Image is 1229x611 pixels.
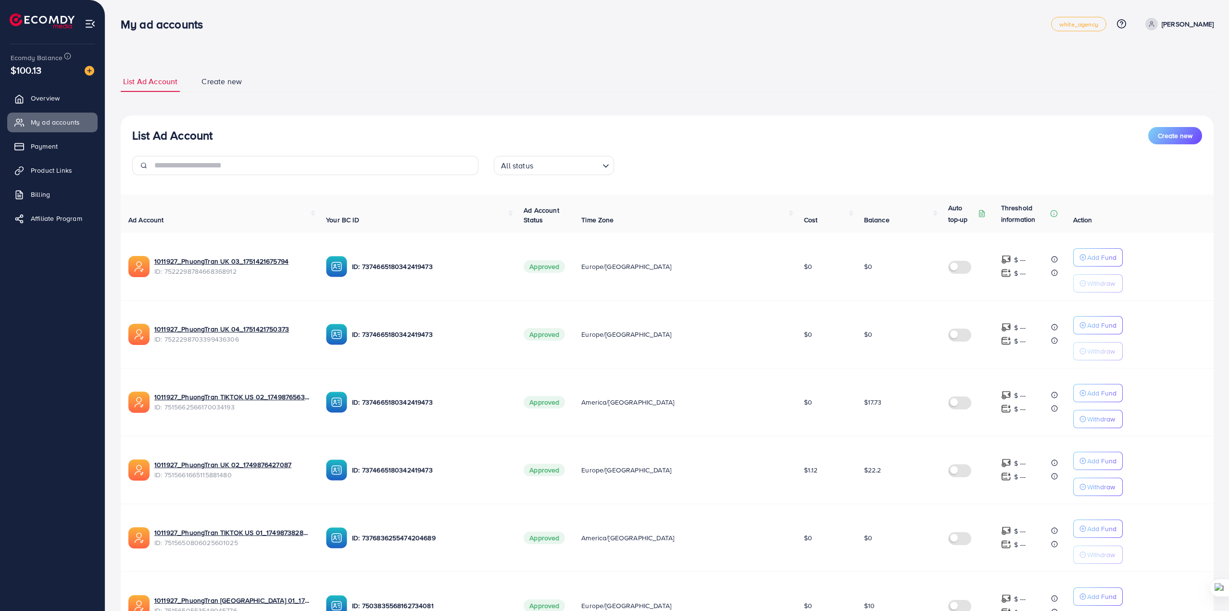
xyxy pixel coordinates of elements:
[581,397,674,407] span: America/[GEOGRAPHIC_DATA]
[1073,342,1123,360] button: Withdraw
[581,601,671,611] span: Europe/[GEOGRAPHIC_DATA]
[1087,345,1115,357] p: Withdraw
[804,330,812,339] span: $0
[804,397,812,407] span: $0
[524,260,565,273] span: Approved
[11,53,63,63] span: Ecomdy Balance
[154,470,311,480] span: ID: 7515661665115881480
[1087,523,1116,535] p: Add Fund
[1014,458,1026,469] p: $ ---
[524,205,559,225] span: Ad Account Status
[1014,322,1026,333] p: $ ---
[1014,593,1026,605] p: $ ---
[1001,539,1011,549] img: top-up amount
[864,533,872,543] span: $0
[326,392,347,413] img: ic-ba-acc.ded83a64.svg
[1141,18,1214,30] a: [PERSON_NAME]
[1014,525,1026,537] p: $ ---
[1087,319,1116,331] p: Add Fund
[1001,526,1011,536] img: top-up amount
[123,76,177,87] span: List Ad Account
[154,256,311,276] div: <span class='underline'>1011927_PhuongTran UK 03_1751421675794</span></br>7522298784668368912
[1014,254,1026,266] p: $ ---
[1001,336,1011,346] img: top-up amount
[524,464,565,476] span: Approved
[1073,520,1123,538] button: Add Fund
[85,66,94,76] img: image
[352,532,508,544] p: ID: 7376836255474204689
[524,328,565,341] span: Approved
[1073,478,1123,496] button: Withdraw
[804,601,812,611] span: $0
[154,324,311,334] a: 1011927_PhuongTran UK 04_1751421750373
[494,156,614,175] div: Search for option
[7,209,98,228] a: Affiliate Program
[326,459,347,481] img: ic-ba-acc.ded83a64.svg
[352,396,508,408] p: ID: 7374665180342419473
[1059,21,1098,27] span: white_agency
[154,392,311,402] a: 1011927_PhuongTran TIKTOK US 02_1749876563912
[1073,587,1123,606] button: Add Fund
[1014,471,1026,483] p: $ ---
[132,128,213,142] h3: List Ad Account
[154,528,311,547] div: <span class='underline'>1011927_PhuongTran TIKTOK US 01_1749873828056</span></br>7515650806025601025
[7,161,98,180] a: Product Links
[864,397,882,407] span: $17.73
[499,159,535,173] span: All status
[1188,568,1222,604] iframe: Chat
[581,330,671,339] span: Europe/[GEOGRAPHIC_DATA]
[31,93,60,103] span: Overview
[804,262,812,271] span: $0
[1073,384,1123,402] button: Add Fund
[128,527,150,548] img: ic-ads-acc.e4c84228.svg
[1051,17,1106,31] a: white_agency
[1014,390,1026,401] p: $ ---
[352,329,508,340] p: ID: 7374665180342419473
[1087,413,1115,425] p: Withdraw
[864,601,875,611] span: $10
[1087,549,1115,560] p: Withdraw
[804,215,818,225] span: Cost
[128,392,150,413] img: ic-ads-acc.e4c84228.svg
[1001,202,1048,225] p: Threshold information
[1073,248,1123,267] button: Add Fund
[128,459,150,481] img: ic-ads-acc.e4c84228.svg
[524,396,565,408] span: Approved
[864,465,881,475] span: $22.2
[154,256,311,266] a: 1011927_PhuongTran UK 03_1751421675794
[864,215,890,225] span: Balance
[128,324,150,345] img: ic-ads-acc.e4c84228.svg
[524,532,565,544] span: Approved
[11,63,41,77] span: $100.13
[7,89,98,108] a: Overview
[536,157,599,173] input: Search for option
[1014,403,1026,415] p: $ ---
[1073,410,1123,428] button: Withdraw
[85,18,96,29] img: menu
[581,533,674,543] span: America/[GEOGRAPHIC_DATA]
[326,215,359,225] span: Your BC ID
[1001,471,1011,482] img: top-up amount
[31,190,50,199] span: Billing
[154,538,311,547] span: ID: 7515650806025601025
[31,214,82,223] span: Affiliate Program
[804,465,818,475] span: $1.12
[1087,387,1116,399] p: Add Fund
[201,76,242,87] span: Create new
[1158,131,1192,140] span: Create new
[10,13,75,28] a: logo
[581,465,671,475] span: Europe/[GEOGRAPHIC_DATA]
[154,528,311,537] a: 1011927_PhuongTran TIKTOK US 01_1749873828056
[31,165,72,175] span: Product Links
[1073,546,1123,564] button: Withdraw
[864,262,872,271] span: $0
[1162,18,1214,30] p: [PERSON_NAME]
[1073,316,1123,334] button: Add Fund
[154,267,311,276] span: ID: 7522298784668368912
[1014,267,1026,279] p: $ ---
[352,464,508,476] p: ID: 7374665180342419473
[31,117,80,127] span: My ad accounts
[154,596,311,605] a: 1011927_PhuongTran [GEOGRAPHIC_DATA] 01_1749873767691
[7,137,98,156] a: Payment
[1001,322,1011,332] img: top-up amount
